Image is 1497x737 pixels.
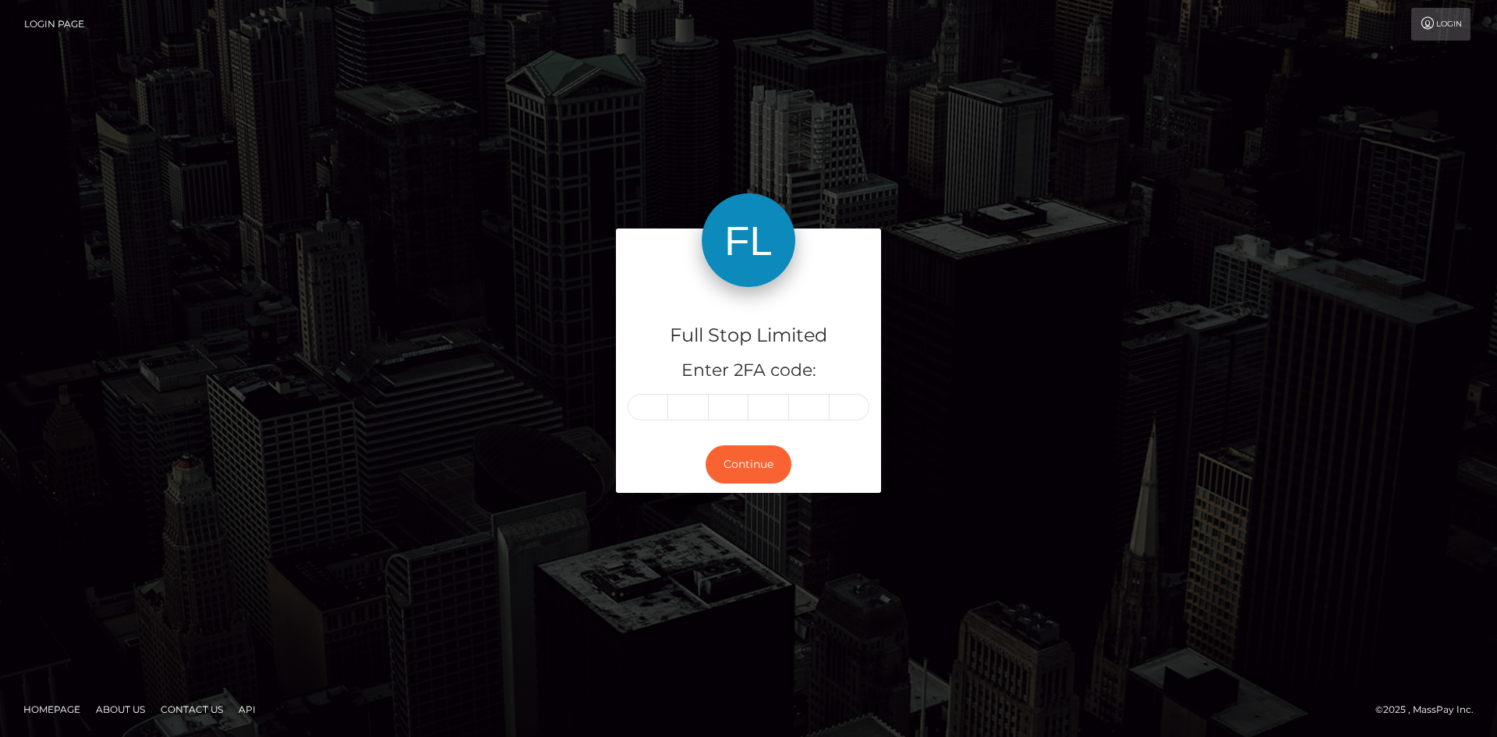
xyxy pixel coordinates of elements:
[1375,701,1485,718] div: © 2025 , MassPay Inc.
[232,697,262,721] a: API
[1411,8,1470,41] a: Login
[702,193,795,287] img: Full Stop Limited
[628,359,869,383] h5: Enter 2FA code:
[90,697,151,721] a: About Us
[17,697,87,721] a: Homepage
[154,697,229,721] a: Contact Us
[628,322,869,349] h4: Full Stop Limited
[706,445,791,484] button: Continue
[24,8,84,41] a: Login Page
